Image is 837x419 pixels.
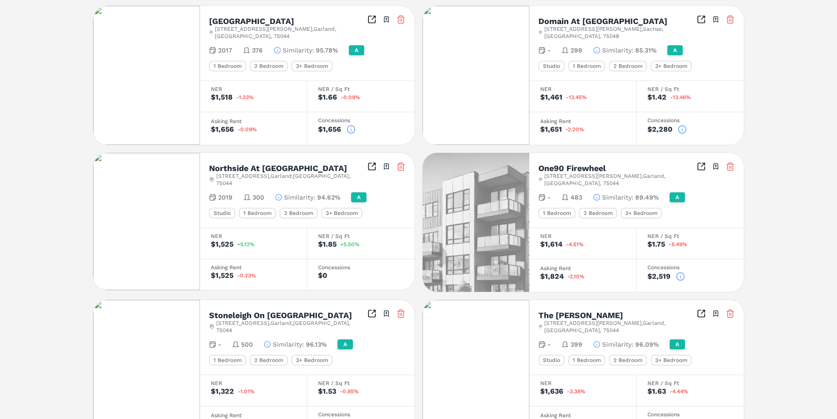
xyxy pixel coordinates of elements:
[218,193,233,202] span: 2019
[571,340,582,349] span: 399
[579,208,617,219] div: 2 Bedroom
[547,46,551,55] span: -
[238,127,257,132] span: -0.09%
[547,193,551,202] span: -
[602,193,633,202] span: Similarity :
[239,208,276,219] div: 1 Bedroom
[670,339,685,349] div: A
[540,119,625,124] div: Asking Rent
[318,126,341,133] div: $1,656
[283,46,314,55] span: Similarity :
[318,233,404,239] div: NER / Sq Ft
[216,172,367,187] span: [STREET_ADDRESS] , Garland , [GEOGRAPHIC_DATA] , 75044
[209,164,347,172] h2: Northside At [GEOGRAPHIC_DATA]
[538,208,575,219] div: 1 Bedroom
[667,45,683,55] div: A
[209,355,246,366] div: 1 Bedroom
[209,17,294,25] h2: [GEOGRAPHIC_DATA]
[351,192,366,202] div: A
[571,46,582,55] span: 299
[544,25,697,40] span: [STREET_ADDRESS][PERSON_NAME] , Sachse , [GEOGRAPHIC_DATA] , 75048
[697,162,706,171] a: Inspect Comparables
[540,273,564,280] div: $1,824
[211,265,296,270] div: Asking Rent
[697,15,706,24] a: Inspect Comparables
[647,241,665,248] div: $1.75
[211,126,234,133] div: $1,656
[544,172,697,187] span: [STREET_ADDRESS][PERSON_NAME] , Garland , [GEOGRAPHIC_DATA] , 75044
[670,192,685,202] div: A
[538,17,667,25] h2: Domain At [GEOGRAPHIC_DATA]
[211,381,296,386] div: NER
[566,242,584,247] span: -4.51%
[566,95,587,100] span: -13.45%
[273,340,304,349] span: Similarity :
[609,355,647,366] div: 2 Bedroom
[237,242,255,247] span: +5.12%
[317,193,340,202] span: 94.62%
[250,355,288,366] div: 2 Bedroom
[647,86,733,92] div: NER / Sq Ft
[540,233,625,239] div: NER
[540,86,625,92] div: NER
[367,15,376,24] a: Inspect Comparables
[321,208,362,219] div: 3+ Bedroom
[602,46,633,55] span: Similarity :
[318,86,404,92] div: NER / Sq Ft
[318,94,337,101] div: $1.66
[635,46,656,55] span: 85.31%
[211,86,296,92] div: NER
[538,355,565,366] div: Studio
[274,46,338,55] button: Similarity:95.78%
[593,46,656,55] button: Similarity:85.31%
[540,381,625,386] div: NER
[252,46,263,55] span: 376
[540,241,562,248] div: $1,614
[647,126,672,133] div: $2,280
[215,25,367,40] span: [STREET_ADDRESS][PERSON_NAME] , Garland , [GEOGRAPHIC_DATA] , 75044
[318,381,404,386] div: NER / Sq Ft
[340,389,359,394] span: -0.85%
[238,389,255,394] span: -1.01%
[218,46,232,55] span: 2017
[291,61,333,71] div: 3+ Bedroom
[367,309,376,318] a: Inspect Comparables
[647,381,733,386] div: NER / Sq Ft
[338,339,353,349] div: A
[635,340,659,349] span: 96.09%
[647,94,666,101] div: $1.42
[318,388,336,395] div: $1.53
[209,208,235,219] div: Studio
[540,388,563,395] div: $1,636
[316,46,338,55] span: 95.78%
[544,319,697,334] span: [STREET_ADDRESS][PERSON_NAME] , Garland , [GEOGRAPHIC_DATA] , 75044
[280,208,318,219] div: 2 Bedroom
[670,95,691,100] span: -13.46%
[291,355,333,366] div: 3+ Bedroom
[216,319,367,334] span: [STREET_ADDRESS] , Garland , [GEOGRAPHIC_DATA] , 75044
[252,193,264,202] span: 300
[621,208,662,219] div: 3+ Bedroom
[211,388,234,395] div: $1,322
[241,340,253,349] span: 500
[538,311,623,319] h2: The [PERSON_NAME]
[602,340,633,349] span: Similarity :
[568,61,605,71] div: 1 Bedroom
[275,193,340,202] button: Similarity:94.62%
[211,272,233,279] div: $1,525
[635,193,659,202] span: 89.49%
[318,272,327,279] div: $0
[593,340,659,349] button: Similarity:96.09%
[264,340,327,349] button: Similarity:96.13%
[566,127,584,132] span: -2.20%
[571,193,582,202] span: 483
[318,241,337,248] div: $1.85
[647,118,733,123] div: Concessions
[306,340,327,349] span: 96.13%
[609,61,647,71] div: 2 Bedroom
[349,45,364,55] div: A
[236,95,254,100] span: -1.33%
[211,241,233,248] div: $1,525
[647,265,733,270] div: Concessions
[647,388,666,395] div: $1.63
